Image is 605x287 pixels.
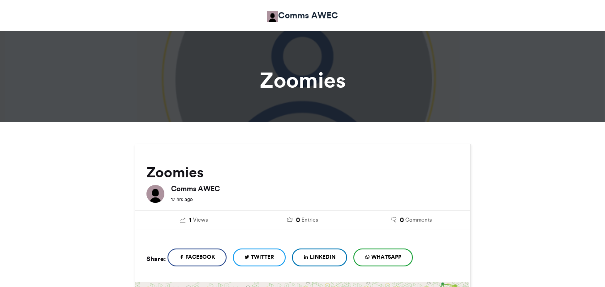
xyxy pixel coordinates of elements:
[267,11,278,22] img: Comms AWEC
[296,215,300,225] span: 0
[301,216,318,224] span: Entries
[405,216,432,224] span: Comments
[255,215,350,225] a: 0 Entries
[371,253,401,261] span: WhatsApp
[251,253,274,261] span: Twitter
[146,215,242,225] a: 1 Views
[353,248,413,266] a: WhatsApp
[185,253,215,261] span: Facebook
[171,196,193,202] small: 17 hrs ago
[400,215,404,225] span: 0
[54,69,551,91] h1: Zoomies
[292,248,347,266] a: LinkedIn
[310,253,335,261] span: LinkedIn
[364,215,459,225] a: 0 Comments
[193,216,208,224] span: Views
[146,164,459,180] h2: Zoomies
[267,9,338,22] a: Comms AWEC
[189,215,192,225] span: 1
[233,248,286,266] a: Twitter
[171,185,459,192] h6: Comms AWEC
[146,253,166,265] h5: Share:
[167,248,227,266] a: Facebook
[146,185,164,203] img: Comms AWEC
